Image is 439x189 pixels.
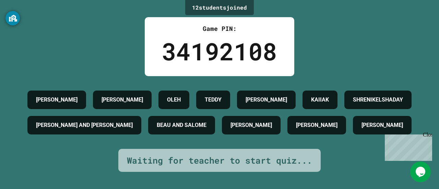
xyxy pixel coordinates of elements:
button: GoGuardian Privacy Information [5,11,20,25]
h4: TEDDY [205,96,222,104]
div: Waiting for teacher to start quiz... [127,154,312,167]
h4: [PERSON_NAME] AND [PERSON_NAME] [36,121,133,129]
h4: [PERSON_NAME] [230,121,272,129]
div: 34192108 [162,33,277,69]
h4: [PERSON_NAME] [102,96,143,104]
h4: SHRENIKELSHADAY [353,96,403,104]
div: Game PIN: [162,24,277,33]
iframe: chat widget [382,132,432,161]
h4: [PERSON_NAME] [246,96,287,104]
h4: [PERSON_NAME] [36,96,78,104]
h4: [PERSON_NAME] [361,121,403,129]
h4: [PERSON_NAME] [296,121,337,129]
div: Chat with us now!Close [3,3,47,44]
iframe: chat widget [410,162,432,182]
h4: BEAU AND SALOME [157,121,206,129]
h4: OLEH [167,96,181,104]
h4: KAIIAK [311,96,329,104]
